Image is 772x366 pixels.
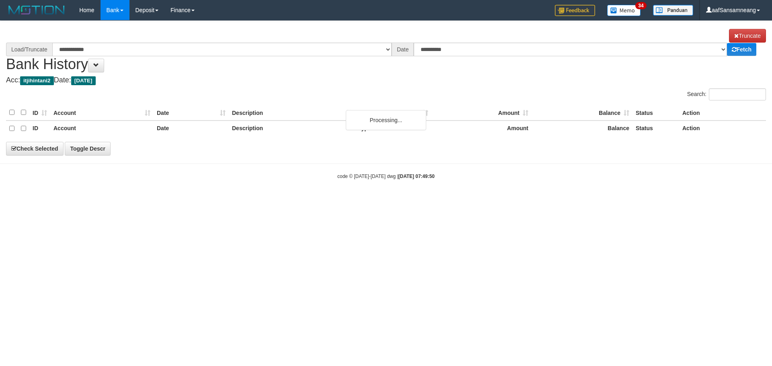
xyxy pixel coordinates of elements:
[679,121,766,136] th: Action
[532,121,632,136] th: Balance
[729,29,766,43] a: Truncate
[6,43,52,56] div: Load/Truncate
[346,110,426,130] div: Processing...
[154,121,229,136] th: Date
[229,121,355,136] th: Description
[20,76,54,85] span: itjihintani2
[635,2,646,9] span: 34
[154,105,229,121] th: Date
[6,29,766,72] h1: Bank History
[355,105,431,121] th: Type
[229,105,355,121] th: Description
[65,142,111,155] a: Toggle Descr
[532,105,632,121] th: Balance
[29,105,50,121] th: ID
[50,121,154,136] th: Account
[71,76,96,85] span: [DATE]
[398,174,435,179] strong: [DATE] 07:49:50
[6,142,64,155] a: Check Selected
[431,121,532,136] th: Amount
[337,174,435,179] small: code © [DATE]-[DATE] dwg |
[431,105,532,121] th: Amount
[653,5,693,16] img: panduan.png
[555,5,595,16] img: Feedback.jpg
[679,105,766,121] th: Action
[392,43,414,56] div: Date
[709,88,766,100] input: Search:
[632,121,679,136] th: Status
[6,76,766,84] h4: Acc: Date:
[6,4,67,16] img: MOTION_logo.png
[50,105,154,121] th: Account
[632,105,679,121] th: Status
[29,121,50,136] th: ID
[727,43,756,56] a: Fetch
[607,5,641,16] img: Button%20Memo.svg
[687,88,766,100] label: Search:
